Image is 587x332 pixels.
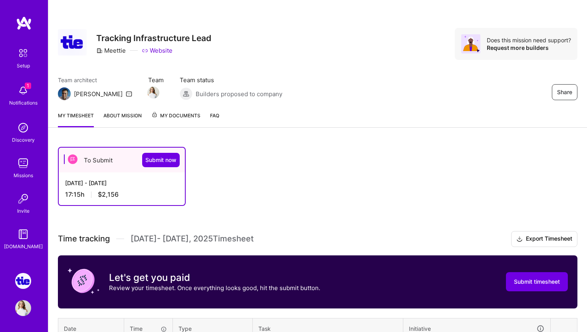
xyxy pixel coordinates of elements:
div: [DATE] - [DATE] [65,179,178,187]
img: teamwork [15,155,31,171]
div: [DOMAIN_NAME] [4,242,43,251]
img: bell [15,83,31,99]
h3: Let's get you paid [109,272,320,284]
span: Team status [180,76,282,84]
a: Meettie: Tracking Infrastructure Lead [13,273,33,289]
div: Missions [14,171,33,180]
span: Share [557,88,572,96]
img: guide book [15,226,31,242]
span: 1 [25,83,31,89]
img: discovery [15,120,31,136]
span: [DATE] - [DATE] , 2025 Timesheet [131,234,254,244]
button: Submit now [142,153,180,167]
span: Time tracking [58,234,110,244]
div: To Submit [59,148,185,172]
img: To Submit [68,154,77,164]
a: My Documents [151,111,200,127]
button: Submit timesheet [506,272,568,291]
div: Meettie [96,46,126,55]
img: setup [15,45,32,61]
div: Discovery [12,136,35,144]
div: [PERSON_NAME] [74,90,123,98]
a: Website [142,46,173,55]
img: Builders proposed to company [180,87,192,100]
span: Builders proposed to company [196,90,282,98]
img: User Avatar [15,300,31,316]
a: FAQ [210,111,219,127]
img: Meettie: Tracking Infrastructure Lead [15,273,31,289]
div: Invite [17,207,30,215]
img: logo [16,16,32,30]
h3: Tracking Infrastructure Lead [96,33,211,43]
i: icon Download [516,235,523,243]
i: icon CompanyGray [96,47,103,54]
img: coin [67,265,99,297]
span: My Documents [151,111,200,120]
div: 17:15 h [65,190,178,199]
div: Notifications [9,99,38,107]
img: Invite [15,191,31,207]
button: Share [552,84,577,100]
span: Team architect [58,76,132,84]
a: About Mission [103,111,142,127]
img: Team Member Avatar [147,87,159,99]
img: Team Architect [58,87,71,100]
p: Review your timesheet. Once everything looks good, hit the submit button. [109,284,320,292]
img: Company Logo [58,29,87,55]
img: Avatar [461,34,480,53]
div: Does this mission need support? [487,36,571,44]
span: Team [148,76,164,84]
button: Export Timesheet [511,231,577,247]
i: icon Mail [126,91,132,97]
div: Request more builders [487,44,571,51]
span: Submit now [145,156,176,164]
div: Setup [17,61,30,70]
a: My timesheet [58,111,94,127]
span: Submit timesheet [514,278,560,286]
a: Team Member Avatar [148,86,159,99]
a: User Avatar [13,300,33,316]
span: $2,156 [98,190,119,199]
